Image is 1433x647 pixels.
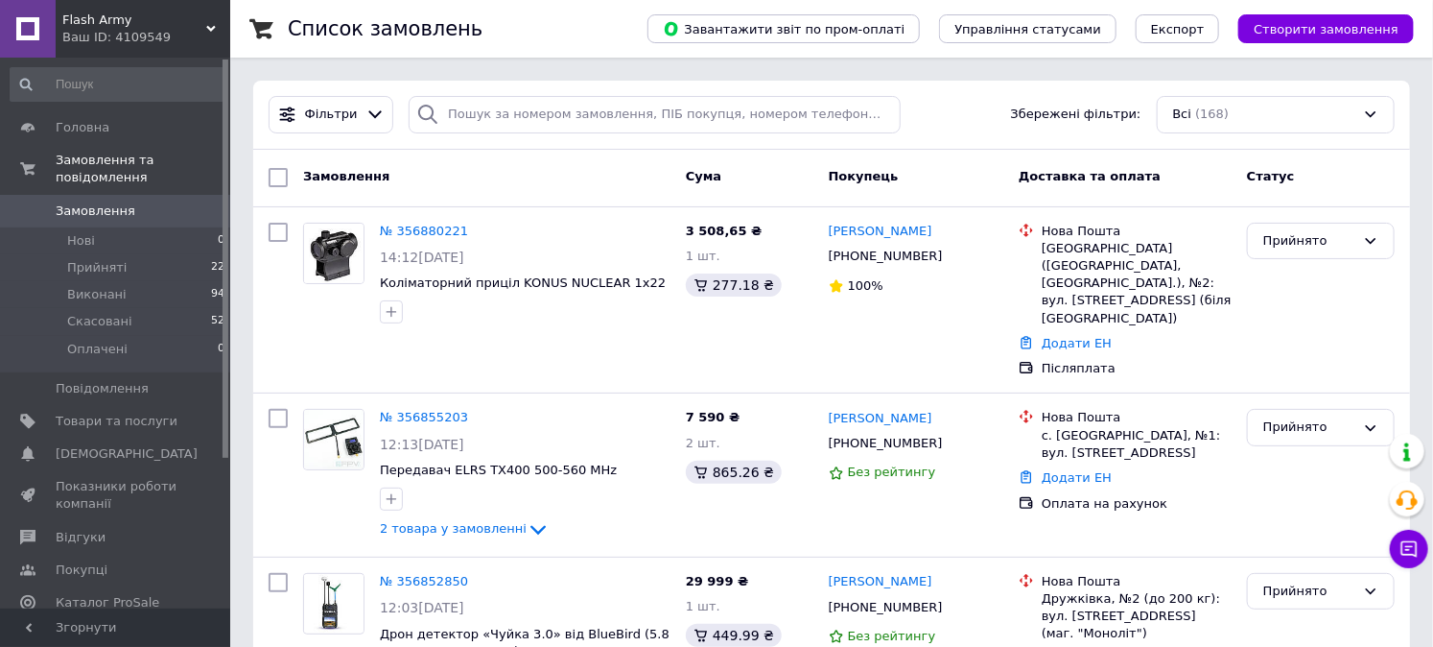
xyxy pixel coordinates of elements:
span: Скасовані [67,313,132,330]
a: Фото товару [303,409,364,470]
h1: Список замовлень [288,17,482,40]
div: Дружківка, №2 (до 200 кг): вул. [STREET_ADDRESS] (маг. "Моноліт") [1042,590,1232,643]
span: Без рейтингу [848,629,936,643]
div: [PHONE_NUMBER] [825,244,947,269]
div: Ваш ID: 4109549 [62,29,230,46]
span: Головна [56,119,109,136]
a: [PERSON_NAME] [829,410,932,428]
span: 2 товара у замовленні [380,522,527,537]
span: Замовлення [303,169,389,183]
a: Фото товару [303,223,364,284]
input: Пошук [10,67,226,102]
a: 2 товара у замовленні [380,521,550,536]
button: Експорт [1136,14,1220,43]
span: (168) [1195,107,1229,121]
span: 1 шт. [686,249,720,263]
span: Прийняті [67,259,127,276]
a: Додати ЕН [1042,470,1112,485]
a: Додати ЕН [1042,336,1112,350]
span: Покупці [56,562,107,579]
div: [GEOGRAPHIC_DATA] ([GEOGRAPHIC_DATA], [GEOGRAPHIC_DATA].), №2: вул. [STREET_ADDRESS] (біля [GEOGR... [1042,240,1232,327]
span: Покупець [829,169,899,183]
span: Статус [1247,169,1295,183]
span: [DEMOGRAPHIC_DATA] [56,445,198,463]
a: [PERSON_NAME] [829,573,932,591]
div: [PHONE_NUMBER] [825,595,947,620]
a: Коліматорний приціл KONUS NUCLEAR 1x22 [380,276,666,290]
span: 12:13[DATE] [380,437,464,452]
button: Створити замовлення [1238,14,1414,43]
span: Каталог ProSale [56,594,159,611]
div: 277.18 ₴ [686,274,782,297]
span: Збережені фільтри: [1011,106,1141,124]
span: Показники роботи компанії [56,478,177,513]
span: Товари та послуги [56,413,177,430]
span: 14:12[DATE] [380,250,464,265]
div: Прийнято [1263,582,1355,602]
span: Управління статусами [954,22,1101,36]
span: 100% [848,278,883,293]
a: Фото товару [303,573,364,635]
span: Cума [686,169,721,183]
div: Прийнято [1263,418,1355,438]
span: 0 [218,232,224,250]
span: Доставка та оплата [1019,169,1161,183]
div: с. [GEOGRAPHIC_DATA], №1: вул. [STREET_ADDRESS] [1042,427,1232,462]
span: Нові [67,232,95,250]
button: Чат з покупцем [1390,530,1428,568]
span: 2 шт. [686,436,720,450]
span: Всі [1173,106,1192,124]
div: Оплата на рахунок [1042,495,1232,513]
input: Пошук за номером замовлення, ПІБ покупця, номером телефону, Email, номером накладної [409,96,901,133]
div: Нова Пошта [1042,573,1232,590]
span: 29 999 ₴ [686,574,748,588]
span: Повідомлення [56,380,149,397]
span: Flash Army [62,12,206,29]
span: Завантажити звіт по пром-оплаті [663,20,904,37]
span: Замовлення та повідомлення [56,152,230,186]
a: № 356852850 [380,574,468,588]
span: Без рейтингу [848,465,936,479]
span: 52 [211,313,224,330]
div: Післяплата [1042,360,1232,377]
img: Фото товару [304,575,364,633]
div: Нова Пошта [1042,223,1232,240]
span: Експорт [1151,22,1205,36]
span: Замовлення [56,203,135,220]
a: [PERSON_NAME] [829,223,932,241]
span: Оплачені [67,341,128,358]
div: [PHONE_NUMBER] [825,431,947,456]
span: 94 [211,286,224,303]
div: Прийнято [1263,231,1355,252]
button: Завантажити звіт по пром-оплаті [647,14,920,43]
div: 865.26 ₴ [686,461,782,484]
span: Відгуки [56,529,106,546]
span: Створити замовлення [1254,22,1398,36]
div: Нова Пошта [1042,409,1232,426]
a: № 356880221 [380,224,468,238]
button: Управління статусами [939,14,1116,43]
a: Передавач ELRS TX400 500-560 MHz [380,463,617,477]
img: Фото товару [304,410,364,469]
img: Фото товару [304,224,364,283]
span: 0 [218,341,224,358]
a: № 356855203 [380,410,468,424]
span: 1 шт. [686,599,720,613]
span: 12:03[DATE] [380,600,464,615]
div: 449.99 ₴ [686,624,782,647]
a: Створити замовлення [1219,21,1414,36]
span: 3 508,65 ₴ [686,224,762,238]
span: 22 [211,259,224,276]
span: 7 590 ₴ [686,410,740,424]
span: Фільтри [305,106,358,124]
span: Виконані [67,286,127,303]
